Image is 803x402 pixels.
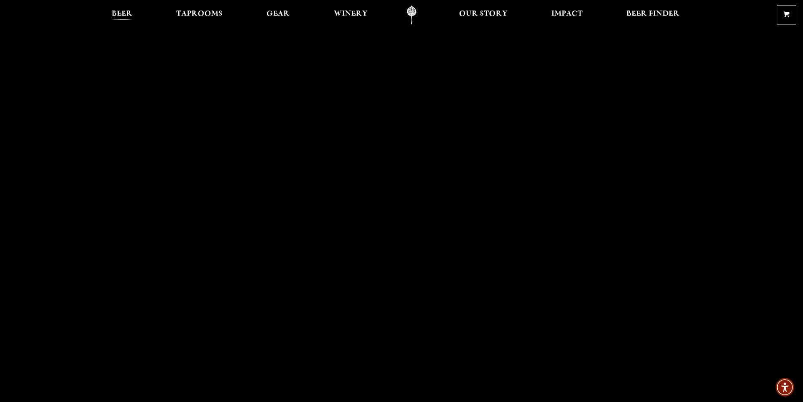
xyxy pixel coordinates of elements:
span: Taprooms [176,11,223,17]
span: Impact [551,11,583,17]
a: Taprooms [171,5,228,24]
a: Our Story [454,5,513,24]
span: Gear [266,11,290,17]
span: Beer [112,11,132,17]
a: Beer Finder [621,5,685,24]
span: Beer Finder [626,11,679,17]
div: Accessibility Menu [776,378,794,397]
a: Odell Home [396,5,427,24]
span: Winery [334,11,368,17]
span: Our Story [459,11,508,17]
a: Impact [546,5,588,24]
a: Beer [106,5,138,24]
a: Winery [328,5,373,24]
a: Gear [261,5,295,24]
